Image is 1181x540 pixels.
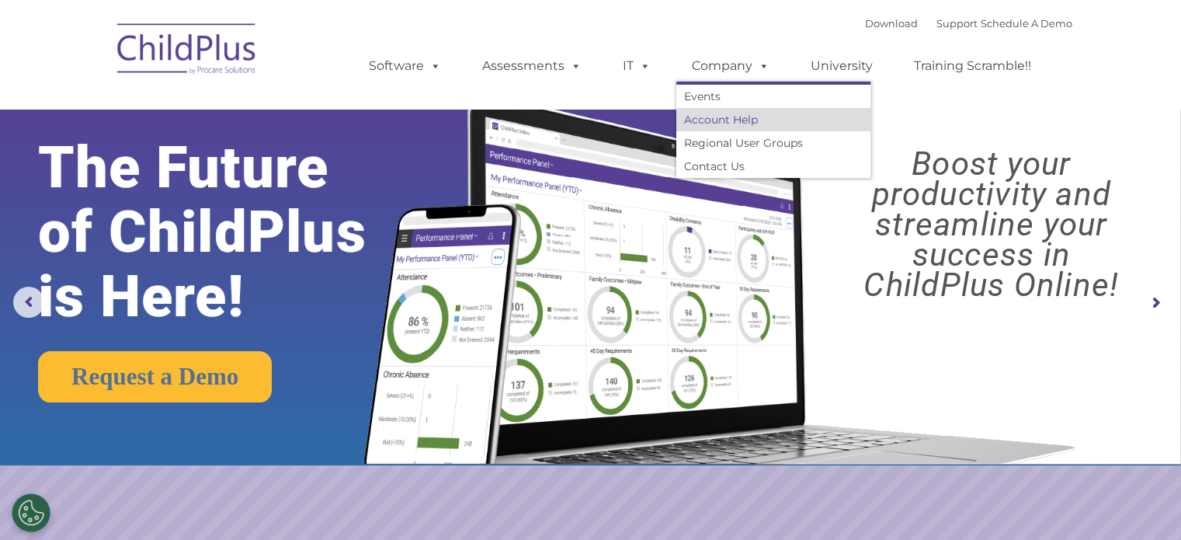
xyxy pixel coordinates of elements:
a: Regional User Groups [676,131,870,155]
a: University [795,51,888,82]
button: Cookies Settings [12,493,50,532]
font: | [865,17,1072,30]
a: Download [865,17,918,30]
a: Account Help [676,108,870,131]
a: Contact Us [676,155,870,178]
a: Support [936,17,978,30]
span: Last name [216,103,263,114]
a: IT [607,51,666,82]
img: ChildPlus by Procare Solutions [109,12,265,90]
a: Schedule A Demo [981,17,1072,30]
a: Software [353,51,457,82]
span: Phone number [216,166,282,178]
a: Request a Demo [38,351,272,402]
a: Assessments [467,51,597,82]
a: Company [676,51,785,82]
a: Training Scramble!! [898,51,1047,82]
a: Events [676,85,870,108]
rs-layer: The Future of ChildPlus is Here! [38,135,415,329]
rs-layer: Boost your productivity and streamline your success in ChildPlus Online! [816,148,1166,300]
iframe: Chat Widget [928,372,1181,540]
